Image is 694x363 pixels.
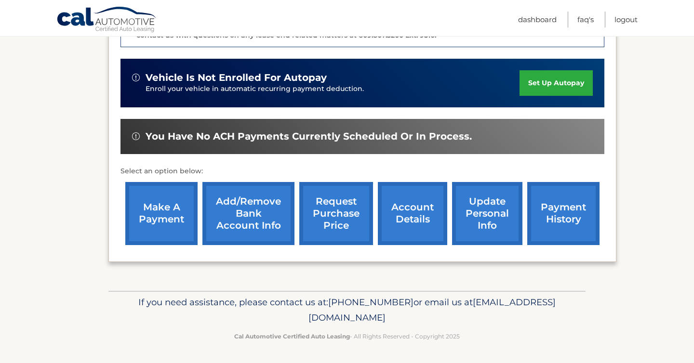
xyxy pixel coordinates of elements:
[452,182,522,245] a: update personal info
[234,333,350,340] strong: Cal Automotive Certified Auto Leasing
[614,12,638,27] a: Logout
[136,7,598,39] p: The end of your lease is approaching soon. A member of our lease end team will be in touch soon t...
[378,182,447,245] a: account details
[577,12,594,27] a: FAQ's
[518,12,557,27] a: Dashboard
[146,84,520,94] p: Enroll your vehicle in automatic recurring payment deduction.
[299,182,373,245] a: request purchase price
[520,70,593,96] a: set up autopay
[115,295,579,325] p: If you need assistance, please contact us at: or email us at
[56,6,158,34] a: Cal Automotive
[132,74,140,81] img: alert-white.svg
[146,72,327,84] span: vehicle is not enrolled for autopay
[125,182,198,245] a: make a payment
[115,331,579,341] p: - All Rights Reserved - Copyright 2025
[120,166,604,177] p: Select an option below:
[527,182,600,245] a: payment history
[202,182,294,245] a: Add/Remove bank account info
[132,132,140,140] img: alert-white.svg
[146,130,472,143] span: You have no ACH payments currently scheduled or in process.
[328,297,414,308] span: [PHONE_NUMBER]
